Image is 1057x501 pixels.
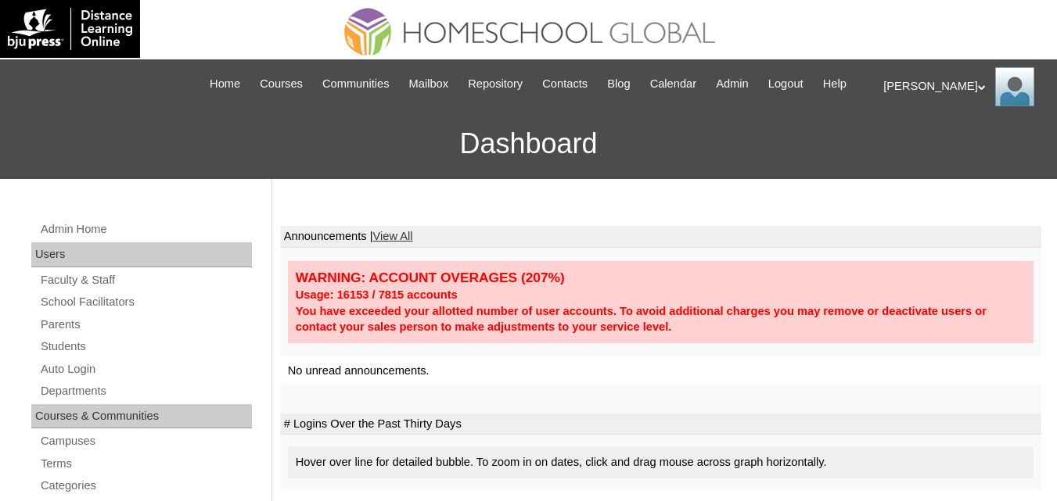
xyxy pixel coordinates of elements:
[280,413,1041,435] td: # Logins Over the Past Thirty Days
[322,75,390,93] span: Communities
[31,404,252,429] div: Courses & Communities
[39,431,252,451] a: Campuses
[468,75,523,93] span: Repository
[288,446,1034,478] div: Hover over line for detailed bubble. To zoom in on dates, click and drag mouse across graph horiz...
[460,75,530,93] a: Repository
[296,269,1026,287] div: WARNING: ACCOUNT OVERAGES (207%)
[650,75,696,93] span: Calendar
[815,75,854,93] a: Help
[409,75,449,93] span: Mailbox
[39,454,252,474] a: Terms
[315,75,397,93] a: Communities
[599,75,638,93] a: Blog
[708,75,757,93] a: Admin
[39,360,252,379] a: Auto Login
[39,220,252,239] a: Admin Home
[534,75,595,93] a: Contacts
[760,75,811,93] a: Logout
[280,356,1041,385] td: No unread announcements.
[31,242,252,267] div: Users
[642,75,704,93] a: Calendar
[202,75,248,93] a: Home
[542,75,588,93] span: Contacts
[823,75,847,93] span: Help
[280,226,1041,248] td: Announcements |
[252,75,311,93] a: Courses
[39,337,252,356] a: Students
[607,75,630,93] span: Blog
[716,75,749,93] span: Admin
[8,8,132,50] img: logo-white.png
[39,270,252,290] a: Faculty & Staff
[39,292,252,312] a: School Facilitators
[39,315,252,335] a: Parents
[39,476,252,496] a: Categories
[401,75,457,93] a: Mailbox
[210,75,240,93] span: Home
[373,230,413,242] a: View All
[995,67,1034,106] img: Ariane Ebuen
[8,109,1049,179] h3: Dashboard
[39,381,252,401] a: Departments
[296,303,1026,335] div: You have exceeded your allotted number of user accounts. To avoid additional charges you may remo...
[260,75,303,93] span: Courses
[768,75,804,93] span: Logout
[296,288,458,301] strong: Usage: 16153 / 7815 accounts
[883,67,1041,106] div: [PERSON_NAME]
